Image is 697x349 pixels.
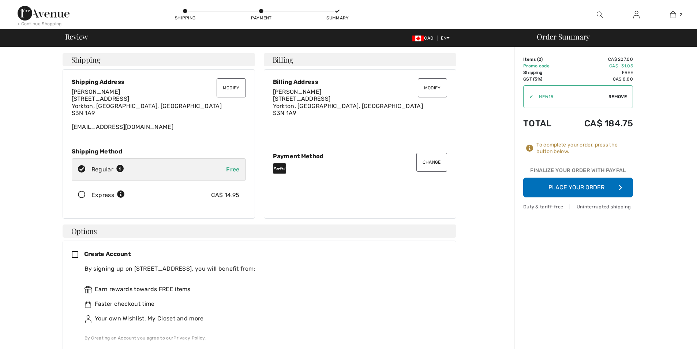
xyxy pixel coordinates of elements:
span: Shipping [71,56,101,63]
td: CA$ 207.00 [563,56,633,63]
div: Payment [250,15,272,21]
div: Summary [326,15,348,21]
div: Faster checkout time [85,300,441,308]
td: CA$ -31.05 [563,63,633,69]
div: Order Summary [528,33,693,40]
img: ownWishlist.svg [85,315,92,323]
td: CA$ 8.80 [563,76,633,82]
img: rewards.svg [85,286,92,293]
span: 2 [539,57,541,62]
img: search the website [597,10,603,19]
td: Items ( ) [523,56,563,63]
a: 2 [655,10,691,19]
img: faster.svg [85,301,92,308]
img: 1ère Avenue [18,6,70,21]
div: Your own Wishlist, My Closet and more [85,314,441,323]
td: Promo code [523,63,563,69]
div: Regular [91,165,124,174]
input: Promo code [533,86,608,108]
div: Duty & tariff-free | Uninterrupted shipping [523,203,633,210]
td: GST (5%) [523,76,563,82]
td: Free [563,69,633,76]
span: [STREET_ADDRESS] Yorkton, [GEOGRAPHIC_DATA], [GEOGRAPHIC_DATA] S3N 1A9 [72,95,222,116]
h4: Options [63,224,456,238]
td: Shipping [523,69,563,76]
a: Privacy Policy [173,335,205,341]
div: Earn rewards towards FREE items [85,285,441,294]
div: Finalize Your Order with PayPal [523,167,633,178]
span: [PERSON_NAME] [72,88,120,95]
span: CAD [412,36,436,41]
div: Shipping [174,15,196,21]
span: [PERSON_NAME] [273,88,322,95]
span: [STREET_ADDRESS] Yorkton, [GEOGRAPHIC_DATA], [GEOGRAPHIC_DATA] S3N 1A9 [273,95,423,116]
div: < Continue Shopping [18,21,62,27]
div: By Creating an Account you agree to our . [85,335,441,341]
div: [EMAIL_ADDRESS][DOMAIN_NAME] [72,88,246,130]
button: Modify [217,78,246,97]
div: By signing up on [STREET_ADDRESS], you will benefit from: [85,264,441,273]
img: My Bag [670,10,676,19]
span: 2 [680,11,682,18]
td: Total [523,111,563,136]
button: Modify [418,78,447,97]
td: CA$ 184.75 [563,111,633,136]
div: Payment Method [273,153,447,160]
div: CA$ 14.95 [211,191,240,200]
button: Change [416,153,447,172]
div: Billing Address [273,78,447,85]
img: My Info [633,10,640,19]
div: ✔ [524,93,533,100]
span: Review [65,33,88,40]
span: Create Account [84,250,131,257]
span: EN [441,36,450,41]
button: Place Your Order [523,178,633,197]
a: Sign In [627,10,645,19]
div: Shipping Address [72,78,246,85]
span: Billing [273,56,293,63]
div: Shipping Method [72,148,246,155]
span: Free [226,166,239,173]
img: Canadian Dollar [412,36,424,41]
div: Express [91,191,125,200]
span: Remove [608,93,627,100]
div: To complete your order, press the button below. [536,142,633,155]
